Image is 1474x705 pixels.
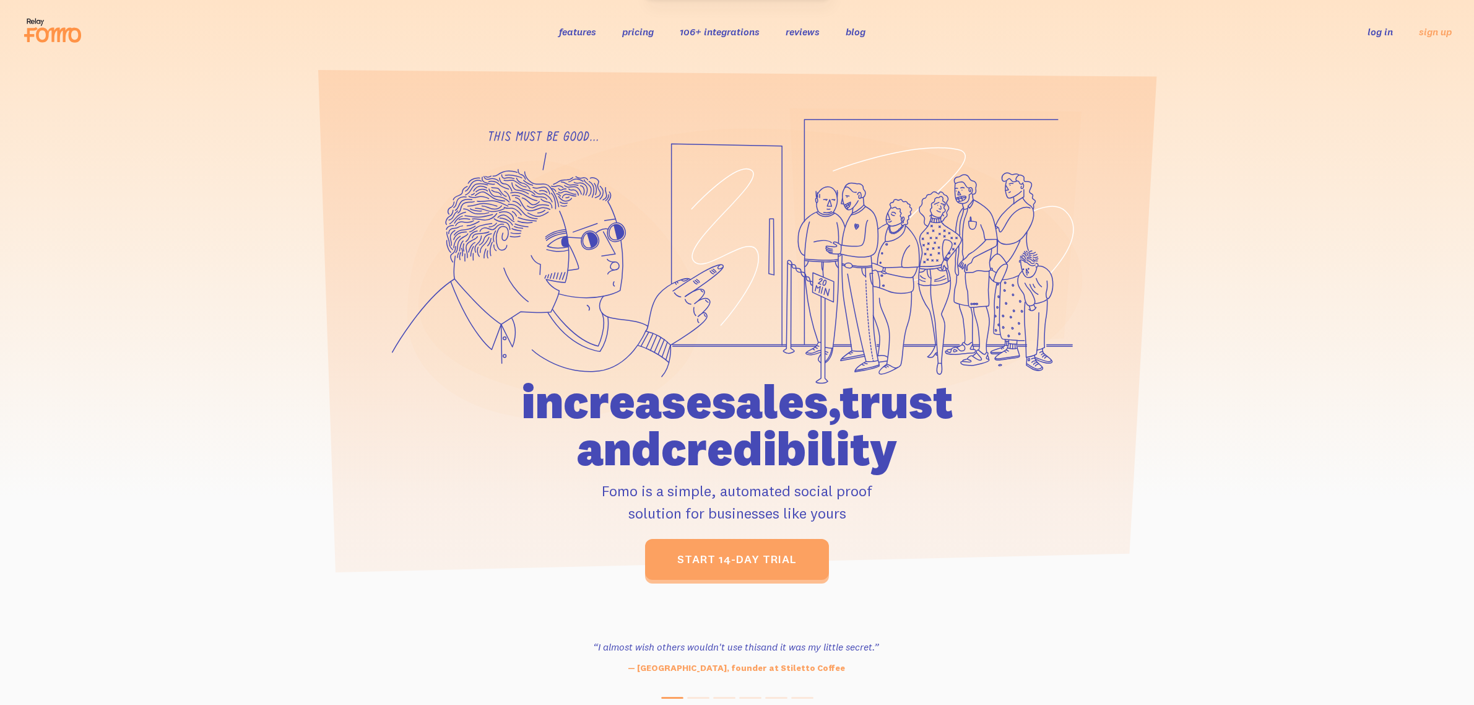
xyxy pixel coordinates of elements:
[567,639,905,654] h3: “I almost wish others wouldn't use this and it was my little secret.”
[680,25,760,38] a: 106+ integrations
[567,662,905,675] p: — [GEOGRAPHIC_DATA], founder at Stiletto Coffee
[786,25,820,38] a: reviews
[559,25,596,38] a: features
[1419,25,1452,38] a: sign up
[645,539,829,580] a: start 14-day trial
[846,25,865,38] a: blog
[451,378,1024,472] h1: increase sales, trust and credibility
[1368,25,1393,38] a: log in
[451,479,1024,524] p: Fomo is a simple, automated social proof solution for businesses like yours
[622,25,654,38] a: pricing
